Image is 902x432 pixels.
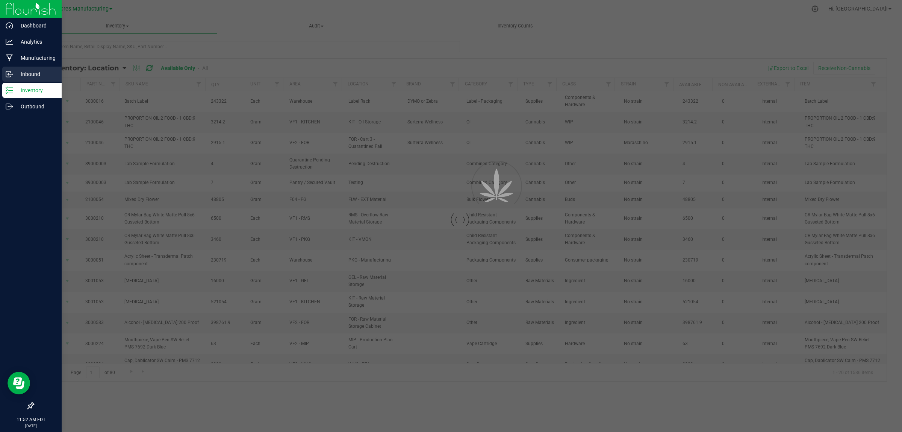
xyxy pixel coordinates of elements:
inline-svg: Outbound [6,103,13,110]
inline-svg: Analytics [6,38,13,46]
p: Manufacturing [13,53,58,62]
p: 11:52 AM EDT [3,416,58,423]
p: Outbound [13,102,58,111]
iframe: Resource center [8,372,30,394]
p: Dashboard [13,21,58,30]
inline-svg: Dashboard [6,22,13,29]
p: [DATE] [3,423,58,429]
inline-svg: Inventory [6,87,13,94]
p: Inventory [13,86,58,95]
inline-svg: Inbound [6,70,13,78]
p: Analytics [13,37,58,46]
p: Inbound [13,70,58,79]
inline-svg: Manufacturing [6,54,13,62]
